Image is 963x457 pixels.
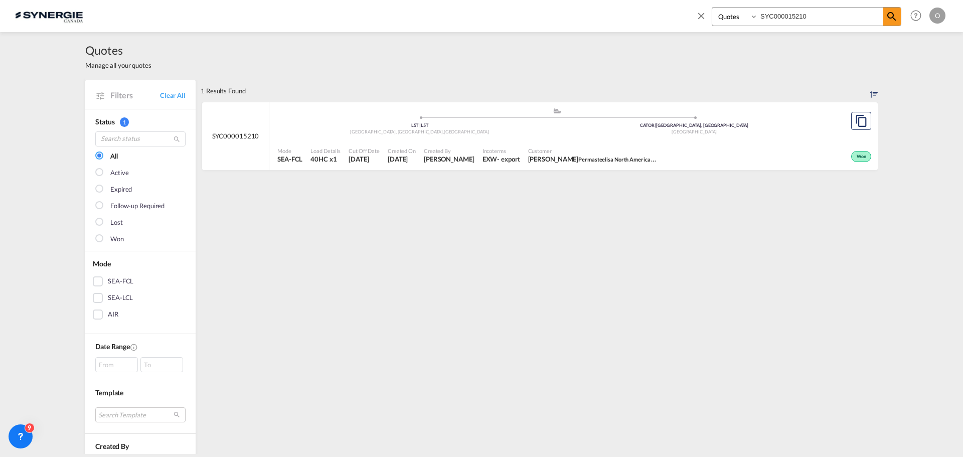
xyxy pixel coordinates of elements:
[110,90,160,101] span: Filters
[95,357,186,372] span: From To
[110,201,165,211] div: Follow-up Required
[672,129,717,134] span: [GEOGRAPHIC_DATA]
[855,115,867,127] md-icon: assets/icons/custom/copyQuote.svg
[95,357,138,372] div: From
[851,112,871,130] button: Copy Quote
[696,7,712,31] span: icon-close
[929,8,945,24] div: O
[95,117,186,127] div: Status 1
[443,129,444,134] span: ,
[424,147,474,155] span: Created By
[93,259,111,268] span: Mode
[277,147,302,155] span: Mode
[421,122,428,128] span: L5T
[907,7,929,25] div: Help
[202,102,878,171] div: SYC000015210 assets/icons/custom/ship-fill.svgassets/icons/custom/roll-o-plane.svgOrigin CanadaDe...
[310,147,341,155] span: Load Details
[870,80,878,102] div: Sort by: Created On
[483,155,498,164] div: EXW
[528,147,659,155] span: Customer
[497,155,520,164] div: - export
[140,357,183,372] div: To
[655,122,656,128] span: |
[93,310,188,320] md-checkbox: AIR
[758,8,883,25] input: Enter Quotation Number
[857,154,869,161] span: Won
[110,234,124,244] div: Won
[95,442,129,450] span: Created By
[93,276,188,286] md-checkbox: SEA-FCL
[551,108,563,113] md-icon: assets/icons/custom/ship-fill.svg
[95,342,130,351] span: Date Range
[15,5,83,27] img: 1f56c880d42311ef80fc7dca854c8e59.png
[907,7,924,24] span: Help
[411,122,421,128] span: L5T
[130,343,138,351] md-icon: Created On
[483,155,520,164] div: EXW export
[85,42,151,58] span: Quotes
[108,276,133,286] div: SEA-FCL
[388,155,416,164] span: 2 Oct 2025
[110,218,123,228] div: Lost
[160,91,186,100] a: Clear All
[85,61,151,70] span: Manage all your quotes
[578,155,664,163] span: Permasteelisa North America Corp.
[310,155,341,164] span: 40HC x 1
[444,129,489,134] span: [GEOGRAPHIC_DATA]
[640,122,748,128] span: CATOR [GEOGRAPHIC_DATA], [GEOGRAPHIC_DATA]
[173,135,181,143] md-icon: icon-magnify
[120,117,129,127] span: 1
[95,388,123,397] span: Template
[419,122,421,128] span: |
[277,155,302,164] span: SEA-FCL
[851,151,871,162] div: Won
[108,310,118,320] div: AIR
[93,293,188,303] md-checkbox: SEA-LCL
[483,147,520,155] span: Incoterms
[108,293,133,303] div: SEA-LCL
[349,155,380,164] span: 2 Oct 2025
[886,11,898,23] md-icon: icon-magnify
[424,155,474,164] span: Pablo Gomez Saldarriaga
[95,131,186,146] input: Search status
[696,10,707,21] md-icon: icon-close
[95,117,114,126] span: Status
[201,80,246,102] div: 1 Results Found
[528,155,659,164] span: Beth Welch Permasteelisa North America Corp.
[883,8,901,26] span: icon-magnify
[388,147,416,155] span: Created On
[110,151,118,162] div: All
[350,129,443,134] span: [GEOGRAPHIC_DATA], [GEOGRAPHIC_DATA]
[349,147,380,155] span: Cut Off Date
[110,168,128,178] div: Active
[212,131,259,140] span: SYC000015210
[110,185,132,195] div: Expired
